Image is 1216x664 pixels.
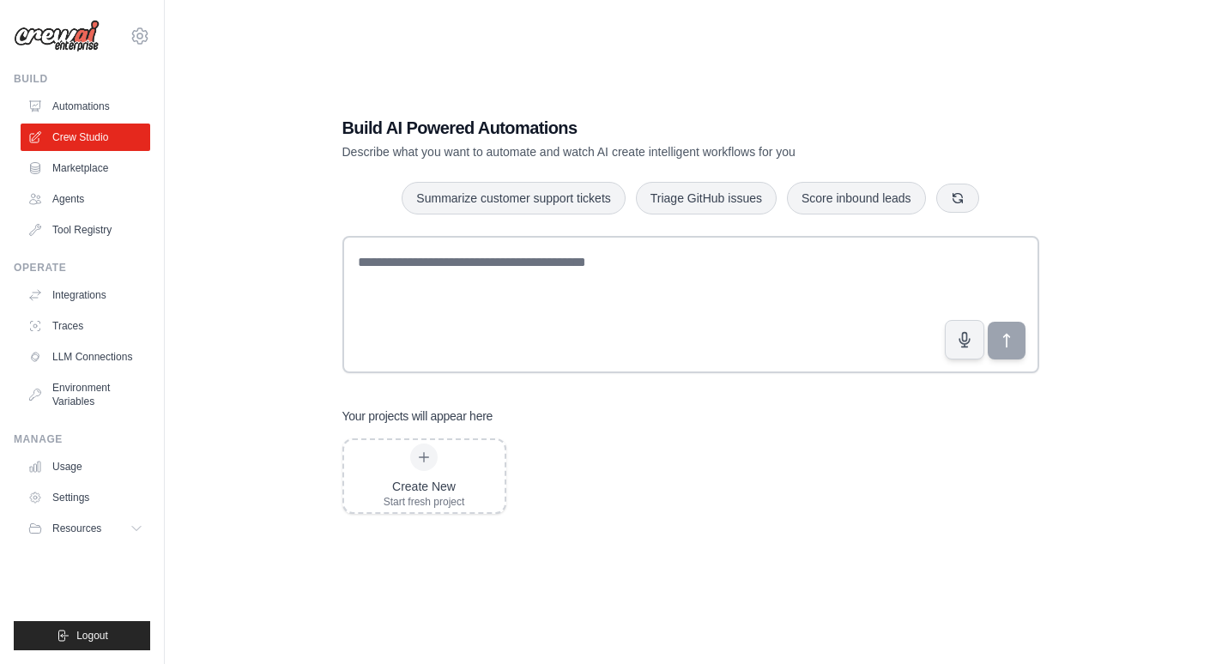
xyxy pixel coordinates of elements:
[21,312,150,340] a: Traces
[21,154,150,182] a: Marketplace
[636,182,777,214] button: Triage GitHub issues
[21,343,150,371] a: LLM Connections
[21,374,150,415] a: Environment Variables
[14,261,150,275] div: Operate
[14,621,150,650] button: Logout
[342,143,919,160] p: Describe what you want to automate and watch AI create intelligent workflows for you
[21,124,150,151] a: Crew Studio
[21,515,150,542] button: Resources
[21,185,150,213] a: Agents
[787,182,926,214] button: Score inbound leads
[342,116,919,140] h1: Build AI Powered Automations
[384,495,465,509] div: Start fresh project
[384,478,465,495] div: Create New
[14,20,100,52] img: Logo
[14,72,150,86] div: Build
[14,432,150,446] div: Manage
[1130,582,1216,664] iframe: Chat Widget
[21,453,150,480] a: Usage
[342,407,493,425] h3: Your projects will appear here
[21,216,150,244] a: Tool Registry
[21,484,150,511] a: Settings
[76,629,108,643] span: Logout
[402,182,625,214] button: Summarize customer support tickets
[52,522,101,535] span: Resources
[21,93,150,120] a: Automations
[21,281,150,309] a: Integrations
[936,184,979,213] button: Get new suggestions
[945,320,984,359] button: Click to speak your automation idea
